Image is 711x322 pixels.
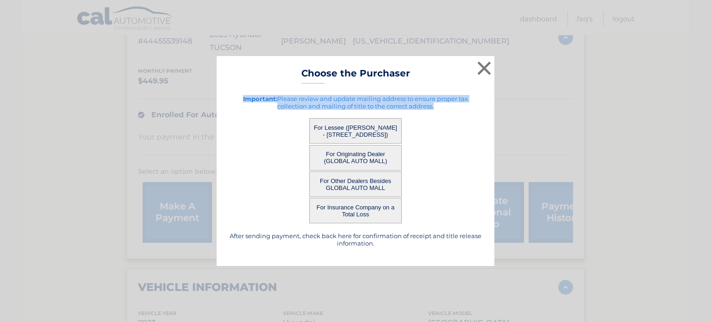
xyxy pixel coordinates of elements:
strong: Important: [243,95,277,102]
button: For Insurance Company on a Total Loss [309,198,402,223]
h5: After sending payment, check back here for confirmation of receipt and title release information. [228,232,483,247]
button: × [475,59,493,77]
button: For Other Dealers Besides GLOBAL AUTO MALL [309,171,402,197]
h3: Choose the Purchaser [301,68,410,84]
button: For Originating Dealer (GLOBAL AUTO MALL) [309,145,402,170]
button: For Lessee ([PERSON_NAME] - [STREET_ADDRESS]) [309,118,402,144]
h5: Please review and update mailing address to ensure proper tax collection and mailing of title to ... [228,95,483,110]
